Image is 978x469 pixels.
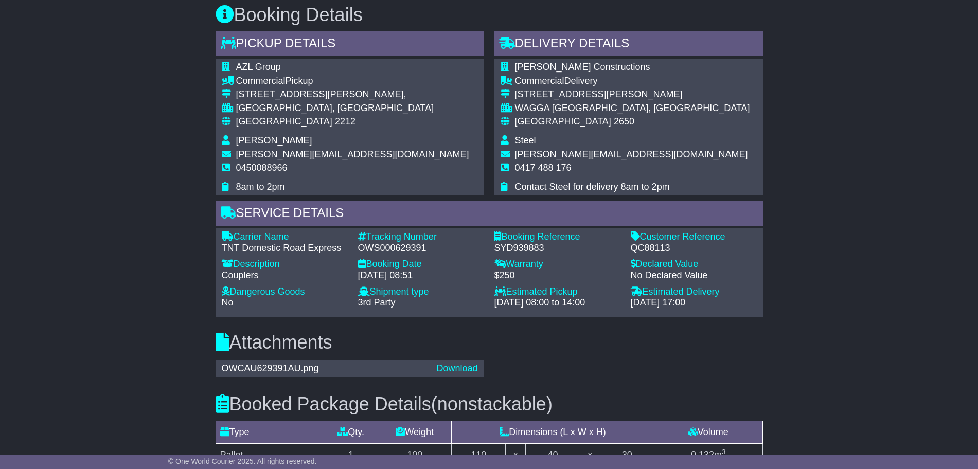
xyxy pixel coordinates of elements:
span: [PERSON_NAME] Constructions [515,62,650,72]
h3: Booked Package Details [216,394,763,414]
span: [PERSON_NAME][EMAIL_ADDRESS][DOMAIN_NAME] [515,149,748,159]
td: x [580,443,600,466]
td: Pallet [216,443,324,466]
div: Pickup [236,76,469,87]
h3: Booking Details [216,5,763,25]
td: x [506,443,526,466]
span: No [222,297,234,308]
td: Dimensions (L x W x H) [452,421,654,443]
div: [STREET_ADDRESS][PERSON_NAME], [236,89,469,100]
span: 0450088966 [236,163,288,173]
div: Delivery Details [494,31,763,59]
span: 2650 [614,116,634,127]
td: 110 [452,443,506,466]
div: Tracking Number [358,231,484,243]
td: Type [216,421,324,443]
div: Customer Reference [631,231,757,243]
h3: Attachments [216,332,763,353]
div: Estimated Pickup [494,286,620,298]
span: 0.132 [691,449,714,460]
div: Description [222,259,348,270]
div: [DATE] 17:00 [631,297,757,309]
a: Download [436,363,477,373]
span: © One World Courier 2025. All rights reserved. [168,457,317,465]
div: OWCAU629391AU.png [217,363,432,374]
div: Carrier Name [222,231,348,243]
div: Estimated Delivery [631,286,757,298]
div: Pickup Details [216,31,484,59]
div: Dangerous Goods [222,286,348,298]
div: TNT Domestic Road Express [222,243,348,254]
div: OWS000629391 [358,243,484,254]
div: Declared Value [631,259,757,270]
div: [STREET_ADDRESS][PERSON_NAME] [515,89,750,100]
div: [GEOGRAPHIC_DATA], [GEOGRAPHIC_DATA] [236,103,469,114]
div: Shipment type [358,286,484,298]
span: Contact Steel for delivery 8am to 2pm [515,182,670,192]
td: m [654,443,762,466]
span: 8am to 2pm [236,182,285,192]
span: (nonstackable) [431,393,553,414]
span: Commercial [515,76,564,86]
td: Volume [654,421,762,443]
td: 40 [526,443,580,466]
td: 1 [324,443,378,466]
div: WAGGA [GEOGRAPHIC_DATA], [GEOGRAPHIC_DATA] [515,103,750,114]
div: Couplers [222,270,348,281]
div: Warranty [494,259,620,270]
span: [PERSON_NAME][EMAIL_ADDRESS][DOMAIN_NAME] [236,149,469,159]
div: QC88113 [631,243,757,254]
sup: 3 [722,448,726,456]
td: 100 [378,443,452,466]
div: [DATE] 08:00 to 14:00 [494,297,620,309]
div: Booking Reference [494,231,620,243]
span: 0417 488 176 [515,163,572,173]
span: 3rd Party [358,297,396,308]
div: Delivery [515,76,750,87]
td: 30 [600,443,654,466]
span: AZL Group [236,62,281,72]
span: [GEOGRAPHIC_DATA] [236,116,332,127]
span: 2212 [335,116,355,127]
div: $250 [494,270,620,281]
div: No Declared Value [631,270,757,281]
div: [DATE] 08:51 [358,270,484,281]
div: Booking Date [358,259,484,270]
span: [GEOGRAPHIC_DATA] [515,116,611,127]
span: Steel [515,135,536,146]
span: Commercial [236,76,286,86]
span: [PERSON_NAME] [236,135,312,146]
td: Qty. [324,421,378,443]
div: SYD939883 [494,243,620,254]
td: Weight [378,421,452,443]
div: Service Details [216,201,763,228]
